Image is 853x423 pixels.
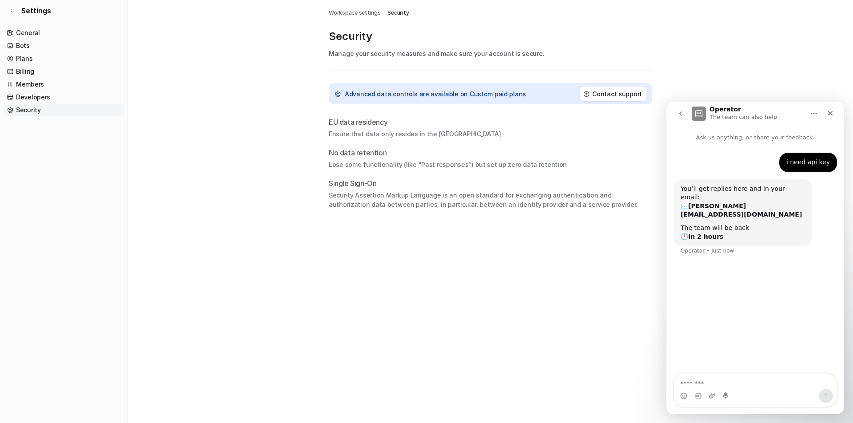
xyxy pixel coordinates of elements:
[580,87,646,101] button: Contact support
[329,160,652,169] p: Lose some functionality (like "Past responses") but set up zero data retention
[4,104,124,116] a: Security
[4,27,124,39] a: General
[329,147,652,158] p: No data retention
[4,91,124,103] a: Developers
[329,29,652,43] p: Security
[329,129,652,138] p: Ensure that data only resides in the [GEOGRAPHIC_DATA]
[4,65,124,78] a: Billing
[4,52,124,65] a: Plans
[387,9,409,17] a: Security
[4,40,124,52] a: Bots
[329,9,381,17] a: Workspace settings
[383,9,385,17] span: /
[329,117,387,127] p: EU data residency
[4,78,124,91] a: Members
[329,178,652,189] p: Single Sign-On
[329,190,652,209] p: Security Assertion Markup Language is an open standard for exchanging authentication and authoriz...
[592,89,642,99] h2: Contact support
[329,49,652,58] p: Manage your security measures and make sure your account is secure.
[345,89,526,99] p: Advanced data controls are available on Custom paid plans
[21,5,51,16] span: Settings
[666,102,844,414] iframe: Intercom live chat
